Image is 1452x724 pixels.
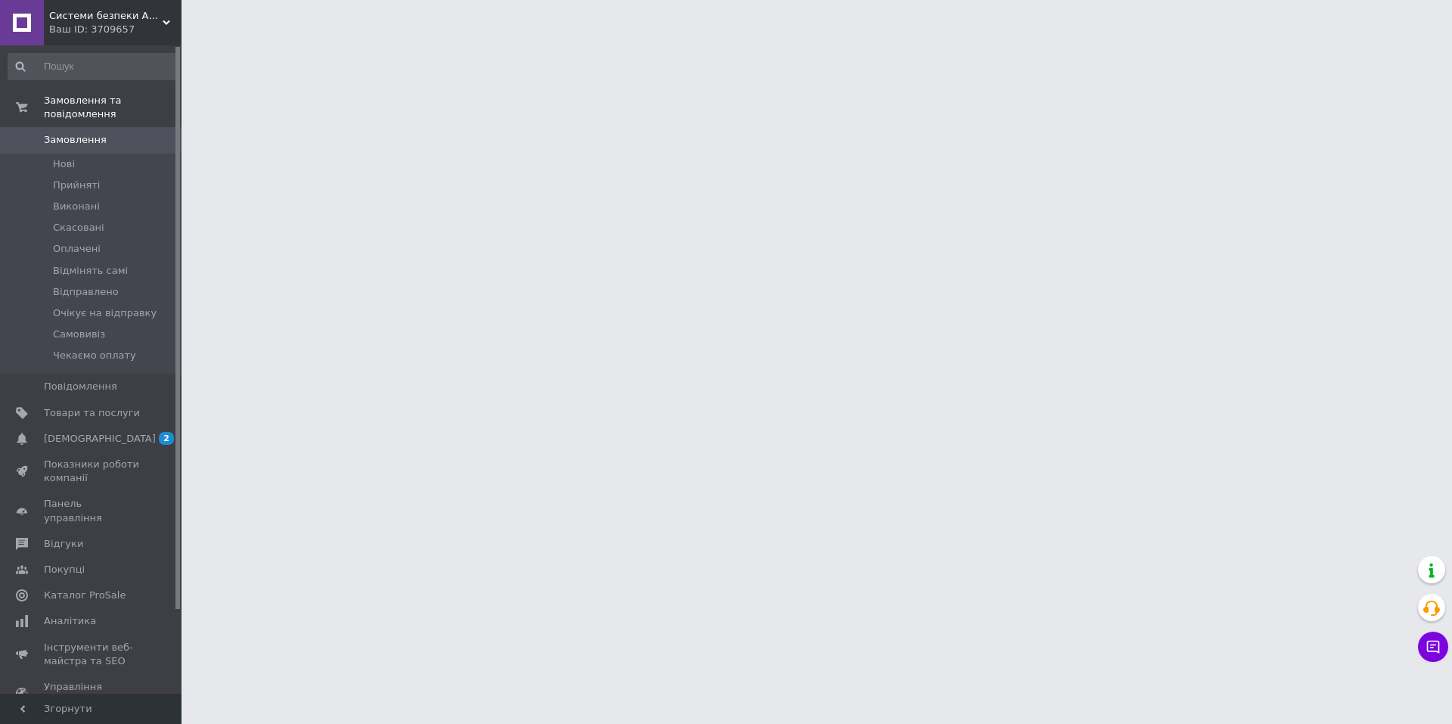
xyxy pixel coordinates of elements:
[53,157,75,171] span: Нові
[53,221,104,235] span: Скасовані
[44,133,107,147] span: Замовлення
[53,285,119,299] span: Відправлено
[53,264,128,278] span: Відмінять самі
[159,432,174,445] span: 2
[44,589,126,602] span: Каталог ProSale
[53,349,136,362] span: Чекаємо оплату
[44,614,96,628] span: Аналітика
[53,306,157,320] span: Очікує на відправку
[44,432,156,446] span: [DEMOGRAPHIC_DATA]
[44,94,181,121] span: Замовлення та повідомлення
[53,242,101,256] span: Оплачені
[44,380,117,393] span: Повідомлення
[53,328,105,341] span: Самовивіз
[44,641,140,668] span: Інструменти веб-майстра та SEO
[49,9,163,23] span: Системи безпеки Айгвард
[44,497,140,524] span: Панель управління
[1418,632,1448,662] button: Чат з покупцем
[44,406,140,420] span: Товари та послуги
[8,53,178,80] input: Пошук
[44,563,85,576] span: Покупці
[44,458,140,485] span: Показники роботи компанії
[49,23,181,36] div: Ваш ID: 3709657
[44,537,83,551] span: Відгуки
[44,680,140,707] span: Управління сайтом
[53,200,100,213] span: Виконані
[53,179,100,192] span: Прийняті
